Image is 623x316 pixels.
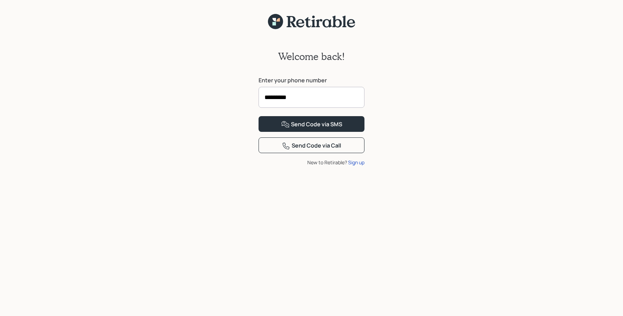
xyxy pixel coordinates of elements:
button: Send Code via Call [259,137,364,153]
div: Sign up [348,159,364,166]
button: Send Code via SMS [259,116,364,132]
div: Send Code via Call [282,142,341,150]
div: New to Retirable? [259,159,364,166]
label: Enter your phone number [259,76,364,84]
div: Send Code via SMS [281,120,342,129]
h2: Welcome back! [278,51,345,62]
